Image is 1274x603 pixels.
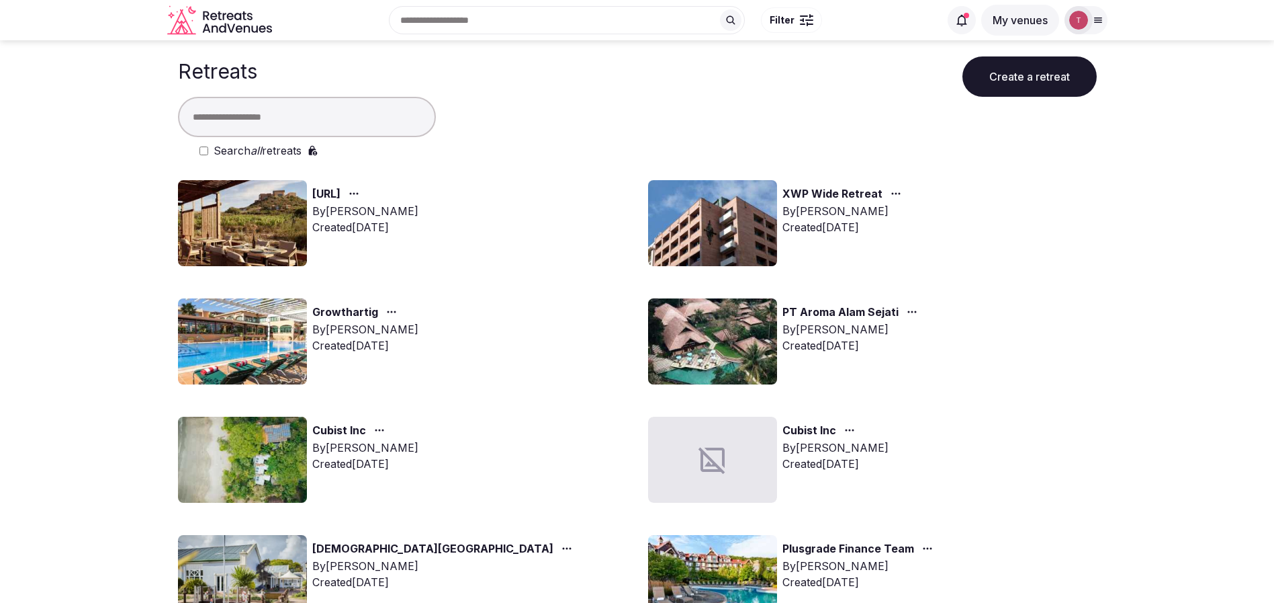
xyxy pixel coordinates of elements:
[782,186,882,203] a: XWP Wide Retreat
[962,56,1097,97] button: Create a retreat
[782,337,923,354] div: Created [DATE]
[782,219,907,235] div: Created [DATE]
[761,7,822,33] button: Filter
[312,456,418,472] div: Created [DATE]
[648,298,777,385] img: Top retreat image for the retreat: PT Aroma Alam Sejati
[312,304,378,321] a: Growthartig
[312,219,418,235] div: Created [DATE]
[648,180,777,266] img: Top retreat image for the retreat: XWP Wide Retreat
[251,144,262,157] em: all
[178,298,307,385] img: Top retreat image for the retreat: Growthartig
[178,59,257,83] h1: Retreats
[312,337,418,354] div: Created [DATE]
[167,5,275,36] svg: Retreats and Venues company logo
[312,574,578,590] div: Created [DATE]
[782,440,889,456] div: By [PERSON_NAME]
[981,5,1059,36] button: My venues
[782,203,907,219] div: By [PERSON_NAME]
[178,180,307,266] img: Top retreat image for the retreat: Slang.ai
[312,440,418,456] div: By [PERSON_NAME]
[782,422,836,440] a: Cubist Inc
[312,186,340,203] a: [URL]
[312,422,366,440] a: Cubist Inc
[782,304,899,321] a: PT Aroma Alam Sejati
[178,417,307,503] img: Top retreat image for the retreat: Cubist Inc
[782,456,889,472] div: Created [DATE]
[312,321,418,337] div: By [PERSON_NAME]
[782,540,914,558] a: Plusgrade Finance Team
[782,321,923,337] div: By [PERSON_NAME]
[312,203,418,219] div: By [PERSON_NAME]
[1069,11,1088,30] img: Thiago Martins
[782,574,938,590] div: Created [DATE]
[214,143,302,159] label: Search retreats
[770,13,794,27] span: Filter
[312,558,578,574] div: By [PERSON_NAME]
[782,558,938,574] div: By [PERSON_NAME]
[981,13,1059,27] a: My venues
[312,540,553,558] a: [DEMOGRAPHIC_DATA][GEOGRAPHIC_DATA]
[167,5,275,36] a: Visit the homepage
